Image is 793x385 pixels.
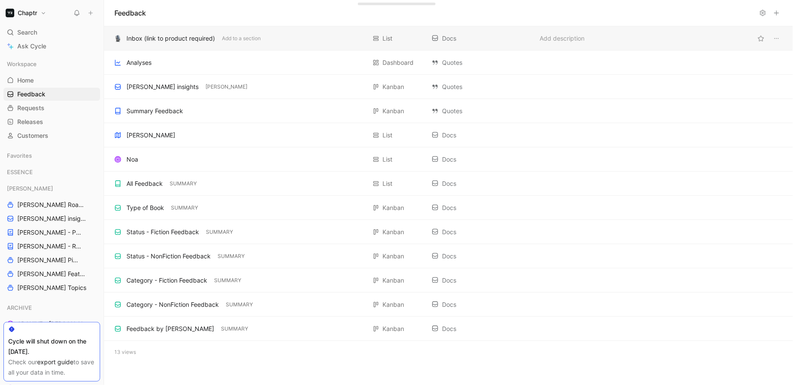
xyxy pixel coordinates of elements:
[17,214,88,223] span: [PERSON_NAME] insights
[104,172,793,196] div: All FeedbackSUMMARYList DocsView actions
[104,341,793,363] div: 13 views
[3,301,100,314] div: ARCHIVE
[17,104,44,112] span: Requests
[432,130,531,140] div: Docs
[17,131,48,140] span: Customers
[382,203,404,213] div: Kanban
[432,324,531,334] div: Docs
[7,151,32,160] span: Favorites
[205,83,247,91] span: [PERSON_NAME]
[3,198,100,211] a: [PERSON_NAME] Roadmap - open items
[382,227,404,237] div: Kanban
[538,33,586,44] button: Add description
[17,256,80,264] span: [PERSON_NAME] Pipeline
[3,254,100,267] a: [PERSON_NAME] Pipeline
[7,184,53,193] span: [PERSON_NAME]
[3,182,100,294] div: [PERSON_NAME][PERSON_NAME] Roadmap - open items[PERSON_NAME] insights[PERSON_NAME] - PLANNINGS[PE...
[432,57,531,68] div: Quotes
[3,57,100,70] div: Workspace
[17,242,84,251] span: [PERSON_NAME] - REFINEMENTS
[214,276,241,285] span: SUMMARY
[114,35,121,42] img: 🎙️
[3,301,100,344] div: ARCHIVEARCHIVE - [PERSON_NAME] PipelineARCHIVE - Noa Pipeline
[104,196,793,220] div: Type of BookSUMMARYKanban DocsView actions
[3,26,100,39] div: Search
[126,130,175,140] div: [PERSON_NAME]
[219,325,250,333] button: SUMMARY
[126,33,215,44] div: Inbox (link to product required)
[218,252,245,261] span: SUMMARY
[17,270,88,278] span: [PERSON_NAME] Features
[432,106,531,116] div: Quotes
[3,240,100,253] a: [PERSON_NAME] - REFINEMENTS
[204,228,235,236] button: SUMMARY
[432,33,531,44] div: Docs
[126,82,199,92] div: [PERSON_NAME] insights
[126,203,164,213] div: Type of Book
[3,212,100,225] a: [PERSON_NAME] insights
[382,251,404,261] div: Kanban
[382,33,392,44] div: List
[432,82,531,92] div: Quotes
[382,324,404,334] div: Kanban
[382,106,404,116] div: Kanban
[37,358,73,366] a: export guide
[104,75,793,99] div: [PERSON_NAME] insights[PERSON_NAME]Kanban QuotesView actions
[3,102,100,115] a: Requests
[224,301,255,309] button: SUMMARY
[17,228,83,237] span: [PERSON_NAME] - PLANNINGS
[3,129,100,142] a: Customers
[382,154,392,165] div: List
[226,300,253,309] span: SUMMARY
[126,251,211,261] div: Status - NonFiction Feedback
[8,336,95,357] div: Cycle will shut down on the [DATE].
[104,293,793,317] div: Category - NonFiction FeedbackSUMMARYKanban DocsView actions
[17,90,45,99] span: Feedback
[17,118,43,126] span: Releases
[3,115,100,128] a: Releases
[126,178,163,189] div: All Feedback
[771,32,783,45] button: View actions
[6,9,14,17] img: Chaptr
[3,226,100,239] a: [PERSON_NAME] - PLANNINGS
[8,357,95,378] div: Check our to save all your data in time.
[17,41,46,51] span: Ask Cycle
[382,82,404,92] div: Kanban
[171,204,198,212] span: SUMMARY
[204,83,249,91] button: [PERSON_NAME]
[540,33,584,44] span: Add description
[432,251,531,261] div: Docs
[7,168,33,176] span: ESSENCE
[3,7,48,19] button: ChaptrChaptr
[212,277,243,284] button: SUMMARY
[382,178,392,189] div: List
[3,149,100,162] div: Favorites
[3,165,100,181] div: ESSENCE
[17,27,37,38] span: Search
[382,275,404,286] div: Kanban
[126,275,207,286] div: Category - Fiction Feedback
[169,204,200,212] button: SUMMARY
[104,220,793,244] div: Status - Fiction FeedbackSUMMARYKanban DocsView actions
[168,180,199,188] button: SUMMARY
[126,227,199,237] div: Status - Fiction Feedback
[220,35,262,42] button: Add to a section
[126,106,183,116] div: Summary Feedback
[104,268,793,293] div: Category - Fiction FeedbackSUMMARYKanban DocsView actions
[170,179,197,188] span: SUMMARY
[126,154,138,165] div: Noa
[3,267,100,280] a: [PERSON_NAME] Features
[221,325,248,333] span: SUMMARY
[104,26,793,51] div: 🎙️Inbox (link to product required)Add to a sectionList DocsAdd descriptionView actions
[104,51,793,75] div: AnalysesDashboard QuotesView actions
[3,165,100,178] div: ESSENCE
[3,182,100,195] div: [PERSON_NAME]
[382,130,392,140] div: List
[382,299,404,310] div: Kanban
[3,40,100,53] a: Ask Cycle
[432,299,531,310] div: Docs
[432,203,531,213] div: Docs
[3,318,100,331] a: ARCHIVE - [PERSON_NAME] Pipeline
[126,57,152,68] div: Analyses
[104,99,793,123] div: Summary FeedbackKanban QuotesView actions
